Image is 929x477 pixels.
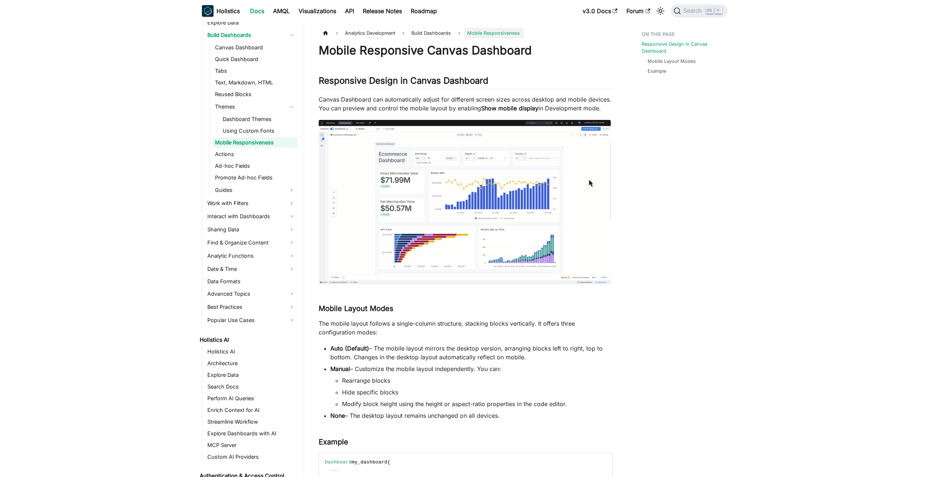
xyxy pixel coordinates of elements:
[205,29,297,41] a: Build Dashboards
[205,263,297,275] a: Date & Time
[352,459,387,465] span: my_dashboard
[319,43,613,58] h1: Mobile Responsive Canvas Dashboard
[464,28,523,38] span: Mobile Responsiveness
[319,75,613,89] h2: Responsive Design in Canvas Dashboard
[319,28,333,38] a: Home page
[213,77,297,88] a: Text, Markdown, HTML
[341,28,399,38] span: Analytics Development
[325,459,352,465] span: Dashboard
[205,358,297,368] a: Architecture
[205,417,297,427] a: Streamline Workflow
[246,5,269,17] a: Docs
[330,365,350,372] strong: Manual
[220,114,297,124] a: Dashboard Themes
[213,54,297,64] a: Quick Dashboard
[319,28,613,38] nav: Breadcrumbs
[330,345,369,352] strong: Auto (Default)
[387,459,390,465] span: {
[319,120,611,284] img: reporting-show-mobile-display
[205,250,297,262] a: Analytic Functions
[205,314,297,326] a: Popular Use Cases
[205,405,297,415] a: Enrich Context for AI
[213,173,297,183] a: Promote Ad-hoc Fields
[715,7,722,14] kbd: K
[671,4,727,18] button: Search (Ctrl+K)
[330,411,613,420] li: – The desktop layout remains unchanged on all devices.
[341,5,358,17] a: API
[342,400,613,408] li: Modify block height using the height or aspect-ratio properties in the code editor.
[205,301,297,313] a: Best Practices
[358,5,406,17] a: Release Notes
[205,370,297,380] a: Explore Data
[330,344,613,361] li: – The mobile layout mirrors the desktop version, arranging blocks left to right, top to bottom. C...
[205,452,297,462] a: Custom AI Providers
[294,5,341,17] a: Visualizations
[331,467,339,472] span: ...
[205,393,297,404] a: Perform AI Queries
[202,5,214,17] img: Holistics
[342,388,613,397] li: Hide specific blocks
[213,101,297,113] a: Themes
[213,161,297,171] a: Ad-hoc Fields
[406,5,441,17] a: Roadmap
[319,304,613,313] h3: Mobile Layout Modes
[197,335,297,345] a: Holistics AI
[654,5,666,17] button: Switch between dark and light mode (currently light mode)
[408,28,454,38] span: Build Dashboards
[205,382,297,392] a: Search Docs
[213,184,297,196] a: Guides
[481,105,538,112] strong: Show mobile display
[622,5,654,17] a: Forum
[205,276,297,287] a: Data Formats
[205,428,297,439] a: Explore Dashboards with AI
[220,126,297,136] a: Using Custom Fonts
[205,288,297,300] a: Advanced Topics
[681,8,706,14] span: Search
[319,319,613,337] p: The mobile layout follows a single-column structure, stacking blocks vertically. It offers three ...
[648,58,696,65] a: Mobile Layout Modes
[202,5,240,17] a: HolisticsHolistics
[319,438,613,447] h3: Example
[205,211,297,222] a: Interact with Dashboards
[205,440,297,450] a: MCP Server
[269,5,294,17] a: AMQL
[213,137,297,148] a: Mobile Responsiveness
[216,7,240,15] b: Holistics
[213,149,297,159] a: Actions
[205,237,297,249] a: Find & Organize Content
[213,89,297,99] a: Reused Blocks
[195,22,304,477] nav: Docs sidebar
[213,66,297,76] a: Tabs
[578,5,622,17] a: v3.0 Docs
[342,376,613,385] li: Rearrange blocks
[642,41,723,54] a: Responsive Design in Canvas Dashboard
[330,364,613,408] li: – Customize the mobile layout independently. You can:
[213,42,297,53] a: Canvas Dashboard
[205,224,297,235] a: Sharing Data
[330,412,345,419] strong: None
[319,95,613,113] p: Canvas Dashboard can automatically adjust for different screen sizes across desktop and mobile de...
[648,68,666,75] a: Example
[205,197,297,209] a: Work with Filters
[205,18,297,28] a: Explore Data
[205,347,297,357] a: Holistics AI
